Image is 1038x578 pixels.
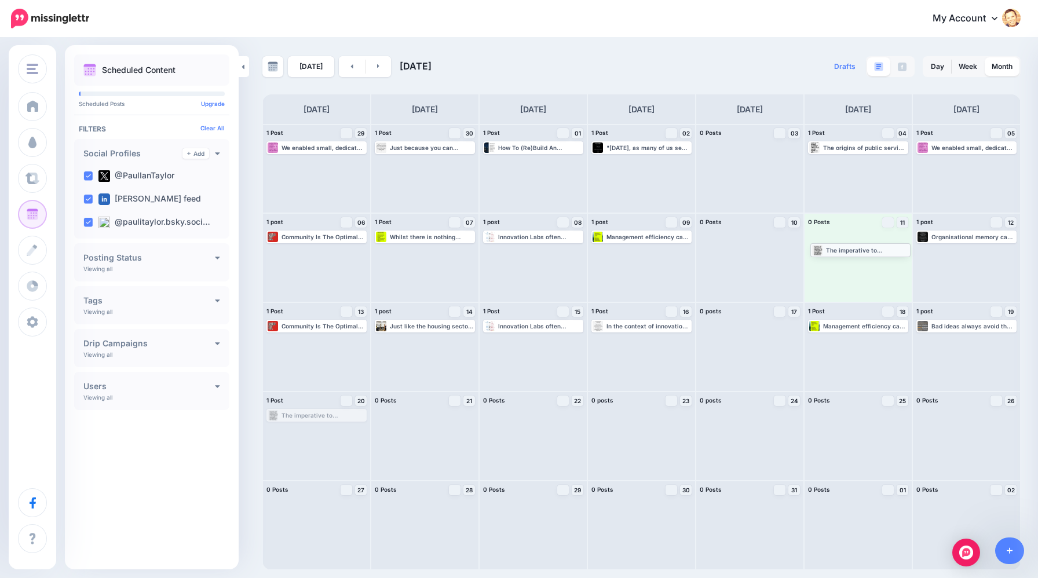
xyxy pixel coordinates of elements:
span: 1 post [916,218,933,225]
p: Viewing all [83,308,112,315]
div: Just because you can measure something, doesn't mean you should. Read more 👉 [URL] [390,144,474,151]
span: 0 Posts [700,486,722,493]
span: 05 [1007,130,1015,136]
p: Viewing all [83,351,112,358]
span: 18 [900,309,905,314]
img: bluesky-square.png [98,217,110,228]
span: 1 Post [266,129,283,136]
span: 03 [791,130,798,136]
div: "[DATE], as many of us seek to explore a more human-centered approach, exemplified by concepts li... [606,144,690,151]
a: 23 [680,396,692,406]
span: 0 Posts [808,397,830,404]
span: 0 Posts [916,486,938,493]
span: 1 Post [375,218,392,225]
a: 12 [1005,217,1017,228]
img: Missinglettr [11,9,89,28]
div: The imperative to demonstrate accountability through simple, public rankings appears to outweigh ... [282,412,366,419]
span: 0 Posts [591,486,613,493]
span: 1 post [483,218,500,225]
a: 01 [897,485,908,495]
a: 29 [355,128,367,138]
span: 09 [682,220,690,225]
span: 04 [898,130,907,136]
span: 1 Post [808,129,825,136]
div: Open Intercom Messenger [952,539,980,566]
span: 0 Posts [483,486,505,493]
span: 1 Post [483,308,500,314]
a: My Account [921,5,1021,33]
span: 1 post [266,218,283,225]
a: 14 [463,306,475,317]
span: 0 Posts [375,486,397,493]
span: 0 posts [700,308,722,314]
h4: Posting Status [83,254,215,262]
span: 1 Post [266,308,283,314]
span: 0 Posts [266,486,288,493]
span: 10 [791,220,798,225]
a: 07 [463,217,475,228]
h4: Tags [83,297,215,305]
span: 0 posts [700,397,722,404]
a: Month [985,57,1019,76]
a: 26 [1005,396,1017,406]
span: 13 [358,309,364,314]
a: Clear All [200,125,225,131]
span: 0 Posts [808,218,830,225]
span: 28 [466,487,473,493]
h4: Drip Campaigns [83,339,215,347]
span: 01 [900,487,906,493]
span: 11 [900,220,905,225]
span: 22 [574,398,581,404]
a: 16 [680,306,692,317]
div: The origins of public service league tables are a direct result of the belief that governments sh... [823,144,907,151]
a: 10 [788,217,800,228]
span: 12 [1008,220,1014,225]
span: 1 Post [808,308,825,314]
a: 22 [572,396,583,406]
p: Viewing all [83,394,112,401]
span: 02 [1007,487,1015,493]
h4: [DATE] [953,103,979,116]
a: 11 [897,217,908,228]
h4: [DATE] [520,103,546,116]
h4: [DATE] [628,103,655,116]
span: 31 [791,487,797,493]
span: 20 [357,398,365,404]
div: The imperative to demonstrate accountability through simple, public rankings appears to outweigh ... [826,247,909,254]
label: @PaulIanTaylor [98,170,174,182]
a: 03 [788,128,800,138]
a: 25 [897,396,908,406]
span: 0 posts [591,397,613,404]
div: Whilst there is nothing wrong with looking to the private sector for inspiration, the problem aro... [390,233,474,240]
h4: [DATE] [845,103,871,116]
span: 06 [357,220,365,225]
div: Innovation Labs often mimicked the appearance and work style of startups, using agile development... [498,323,582,330]
span: 26 [1007,398,1014,404]
span: 0 Posts [483,397,505,404]
img: menu.png [27,64,38,74]
div: Organisational memory can sometimes be just two to three years. Read more 👉 [URL] [931,233,1015,240]
span: 1 post [916,308,933,314]
span: 30 [466,130,473,136]
h4: Filters [79,125,225,133]
span: 29 [357,130,364,136]
span: 24 [791,398,798,404]
span: 15 [575,309,580,314]
a: 31 [788,485,800,495]
div: We enabled small, dedicated teams – often just a handful of people – to literally embed themselve... [931,144,1015,151]
a: 24 [788,396,800,406]
span: 01 [575,130,581,136]
span: 1 Post [591,308,608,314]
span: [DATE] [400,60,432,72]
span: 23 [682,398,689,404]
span: 0 Posts [700,129,722,136]
a: 01 [572,128,583,138]
div: Bad ideas always avoid the root cause or causes. Read more 👉 [URL] [931,323,1015,330]
img: facebook-grey-square.png [898,63,907,71]
a: 02 [1005,485,1017,495]
span: 0 Posts [700,218,722,225]
p: Scheduled Posts [79,101,225,107]
div: Innovation Labs often mimicked the appearance and work style of startups, using agile development... [498,233,582,240]
p: Viewing all [83,265,112,272]
a: 30 [680,485,692,495]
